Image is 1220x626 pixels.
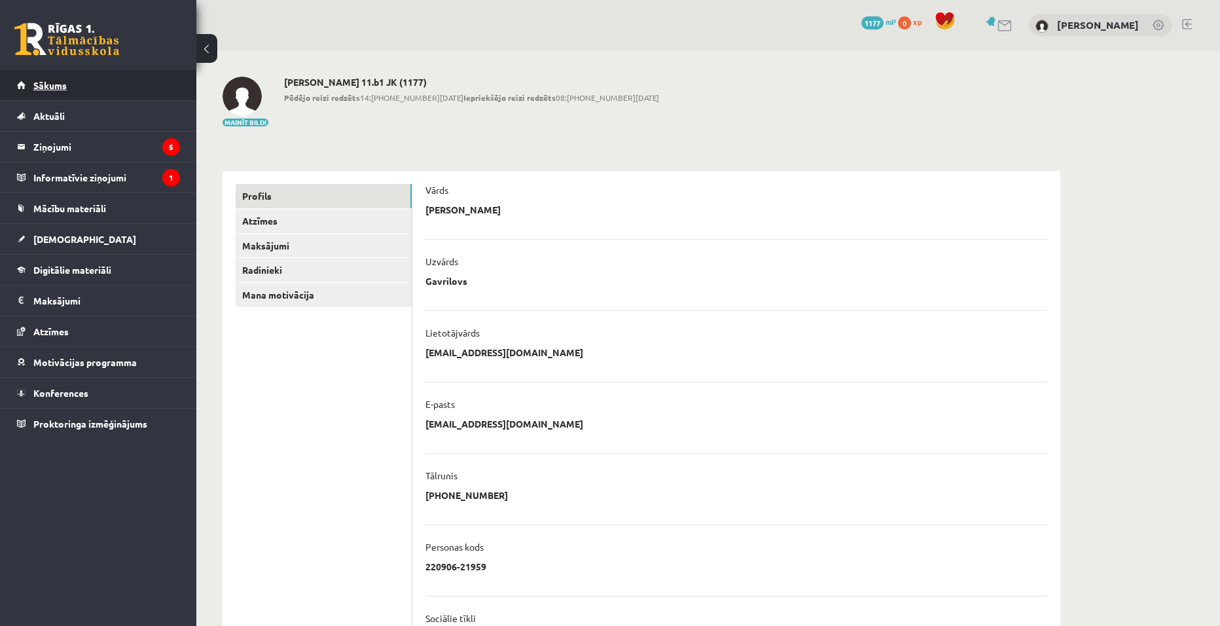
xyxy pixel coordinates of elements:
[913,16,922,27] span: xp
[284,92,659,103] span: 14:[PHONE_NUMBER][DATE] 08:[PHONE_NUMBER][DATE]
[17,409,180,439] a: Proktoringa izmēģinājums
[425,541,484,553] p: Personas kods
[425,255,458,267] p: Uzvārds
[17,224,180,254] a: [DEMOGRAPHIC_DATA]
[425,346,583,358] p: [EMAIL_ADDRESS][DOMAIN_NAME]
[898,16,911,29] span: 0
[162,138,180,156] i: 5
[425,275,467,287] p: Gavrilovs
[284,92,360,103] b: Pēdējo reizi redzēts
[425,489,508,501] p: [PHONE_NUMBER]
[33,418,147,430] span: Proktoringa izmēģinājums
[425,612,476,624] p: Sociālie tīkli
[33,110,65,122] span: Aktuāli
[236,184,412,208] a: Profils
[33,356,137,368] span: Motivācijas programma
[33,264,111,276] span: Digitālie materiāli
[425,418,583,430] p: [EMAIL_ADDRESS][DOMAIN_NAME]
[1035,20,1049,33] img: Normunds Gavrilovs
[33,233,136,245] span: [DEMOGRAPHIC_DATA]
[17,101,180,131] a: Aktuāli
[1057,18,1139,31] a: [PERSON_NAME]
[33,387,88,399] span: Konferences
[14,23,119,56] a: Rīgas 1. Tālmācības vidusskola
[17,132,180,162] a: Ziņojumi5
[236,283,412,307] a: Mana motivācija
[223,119,268,126] button: Mainīt bildi
[33,79,67,91] span: Sākums
[162,169,180,187] i: 1
[425,184,448,196] p: Vārds
[236,209,412,233] a: Atzīmes
[425,398,455,410] p: E-pasts
[33,202,106,214] span: Mācību materiāli
[33,325,69,337] span: Atzīmes
[17,70,180,100] a: Sākums
[33,132,180,162] legend: Ziņojumi
[17,347,180,377] a: Motivācijas programma
[284,77,659,88] h2: [PERSON_NAME] 11.b1 JK (1177)
[17,162,180,193] a: Informatīvie ziņojumi1
[425,204,501,215] p: [PERSON_NAME]
[463,92,556,103] b: Iepriekšējo reizi redzēts
[425,561,486,572] p: 220906-21959
[17,378,180,408] a: Konferences
[425,469,457,481] p: Tālrunis
[17,285,180,316] a: Maksājumi
[898,16,928,27] a: 0 xp
[223,77,262,116] img: Normunds Gavrilovs
[33,162,180,193] legend: Informatīvie ziņojumi
[17,193,180,223] a: Mācību materiāli
[33,285,180,316] legend: Maksājumi
[861,16,896,27] a: 1177 mP
[17,316,180,346] a: Atzīmes
[425,327,480,339] p: Lietotājvārds
[861,16,884,29] span: 1177
[17,255,180,285] a: Digitālie materiāli
[236,258,412,282] a: Radinieki
[886,16,896,27] span: mP
[236,234,412,258] a: Maksājumi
